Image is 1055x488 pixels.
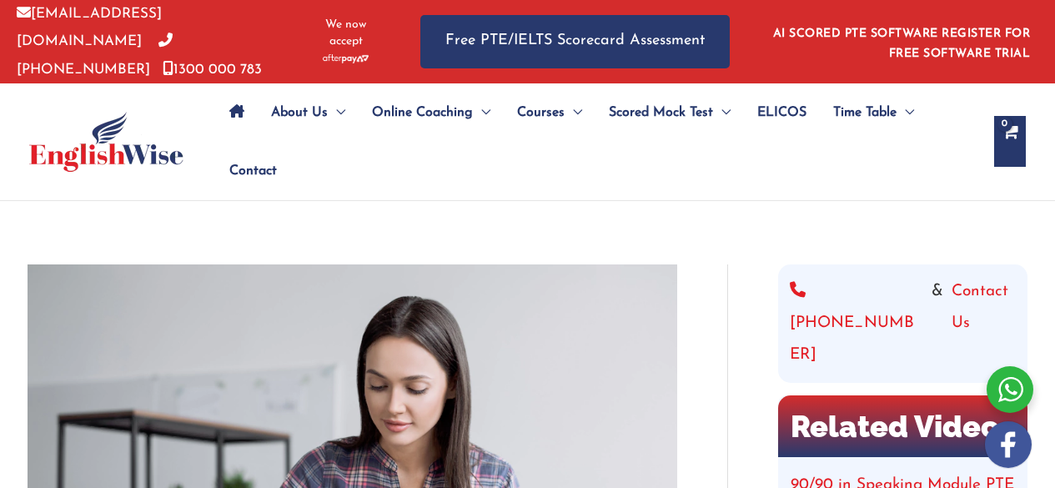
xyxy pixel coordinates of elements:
[271,83,328,142] span: About Us
[897,83,914,142] span: Menu Toggle
[17,34,173,76] a: [PHONE_NUMBER]
[744,83,820,142] a: ELICOS
[790,276,923,371] a: [PHONE_NUMBER]
[778,395,1027,457] h2: Related Video
[359,83,504,142] a: Online CoachingMenu Toggle
[952,276,1016,371] a: Contact Us
[773,28,1031,60] a: AI SCORED PTE SOFTWARE REGISTER FOR FREE SOFTWARE TRIAL
[216,142,277,200] a: Contact
[229,142,277,200] span: Contact
[609,83,713,142] span: Scored Mock Test
[790,276,1016,371] div: &
[763,14,1038,68] aside: Header Widget 1
[473,83,490,142] span: Menu Toggle
[323,54,369,63] img: Afterpay-Logo
[757,83,806,142] span: ELICOS
[258,83,359,142] a: About UsMenu Toggle
[820,83,927,142] a: Time TableMenu Toggle
[328,83,345,142] span: Menu Toggle
[216,83,977,200] nav: Site Navigation: Main Menu
[517,83,565,142] span: Courses
[163,63,262,77] a: 1300 000 783
[833,83,897,142] span: Time Table
[17,7,162,48] a: [EMAIL_ADDRESS][DOMAIN_NAME]
[595,83,744,142] a: Scored Mock TestMenu Toggle
[372,83,473,142] span: Online Coaching
[504,83,595,142] a: CoursesMenu Toggle
[29,112,183,172] img: cropped-ew-logo
[994,116,1026,167] a: View Shopping Cart, empty
[985,421,1032,468] img: white-facebook.png
[420,15,730,68] a: Free PTE/IELTS Scorecard Assessment
[565,83,582,142] span: Menu Toggle
[313,17,379,50] span: We now accept
[713,83,731,142] span: Menu Toggle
